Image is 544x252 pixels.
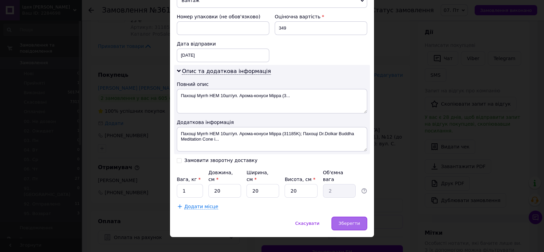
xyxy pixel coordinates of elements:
[177,89,367,113] textarea: Пахощі Myrrh HEM 10шт/уп. Арома-конуси Мірра (3...
[184,204,218,210] span: Додати місце
[247,170,268,182] label: Ширина, см
[285,177,315,182] label: Висота, см
[182,68,271,75] span: Опис та додаткова інформація
[177,13,269,20] div: Номер упаковки (не обов'язково)
[295,221,319,226] span: Скасувати
[177,127,367,151] textarea: Пахощі Myrrh HEM 10шт/уп. Арома-конуси Мірра (31185K); Пахощі Dr.Dolkar Buddha Meditation Cone i...
[339,221,360,226] span: Зберегти
[275,13,367,20] div: Оціночна вартість
[184,158,257,163] div: Замовити зворотну доставку
[177,177,201,182] label: Вага, кг
[208,170,233,182] label: Довжина, см
[323,169,356,183] div: Об'ємна вага
[177,40,269,47] div: Дата відправки
[177,119,367,126] div: Додаткова інформація
[177,81,367,88] div: Повний опис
